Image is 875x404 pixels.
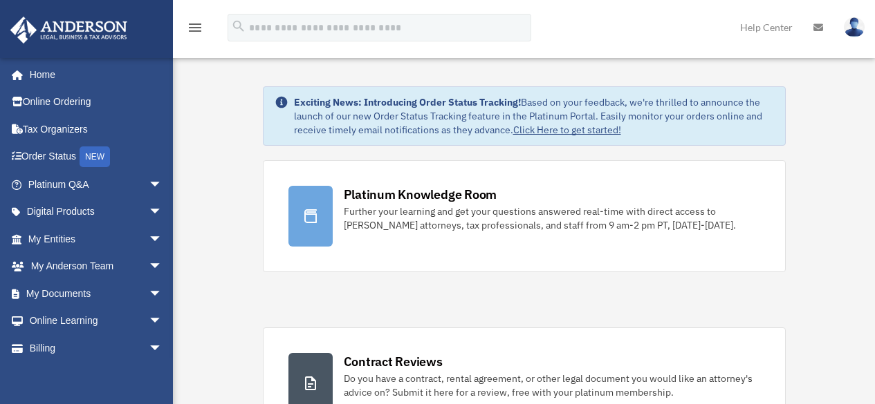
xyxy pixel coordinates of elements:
[149,307,176,336] span: arrow_drop_down
[844,17,865,37] img: User Pic
[344,372,760,399] div: Do you have a contract, rental agreement, or other legal document you would like an attorney's ad...
[344,204,760,232] div: Further your learning and get your questions answered real-time with direct access to [PERSON_NAM...
[513,124,621,136] a: Click Here to get started!
[10,88,183,116] a: Online Ordering
[10,143,183,171] a: Order StatusNEW
[149,280,176,308] span: arrow_drop_down
[10,171,183,198] a: Platinum Q&Aarrow_drop_down
[187,24,203,36] a: menu
[10,225,183,253] a: My Entitiesarrow_drop_down
[149,198,176,227] span: arrow_drop_down
[344,186,497,203] div: Platinum Knowledge Room
[6,17,131,44] img: Anderson Advisors Platinum Portal
[231,19,246,34] i: search
[10,280,183,307] a: My Documentsarrow_drop_down
[294,96,521,108] strong: Exciting News: Introducing Order Status Tracking!
[149,334,176,363] span: arrow_drop_down
[263,160,786,272] a: Platinum Knowledge Room Further your learning and get your questions answered real-time with dire...
[10,198,183,226] a: Digital Productsarrow_drop_down
[187,19,203,36] i: menu
[10,334,183,362] a: Billingarrow_drop_down
[80,146,110,167] div: NEW
[149,171,176,199] span: arrow_drop_down
[10,307,183,335] a: Online Learningarrow_drop_down
[10,253,183,280] a: My Anderson Teamarrow_drop_down
[149,253,176,281] span: arrow_drop_down
[149,225,176,253] span: arrow_drop_down
[10,61,176,88] a: Home
[344,353,443,370] div: Contract Reviews
[294,95,774,137] div: Based on your feedback, we're thrilled to announce the launch of our new Order Status Tracking fe...
[10,115,183,143] a: Tax Organizers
